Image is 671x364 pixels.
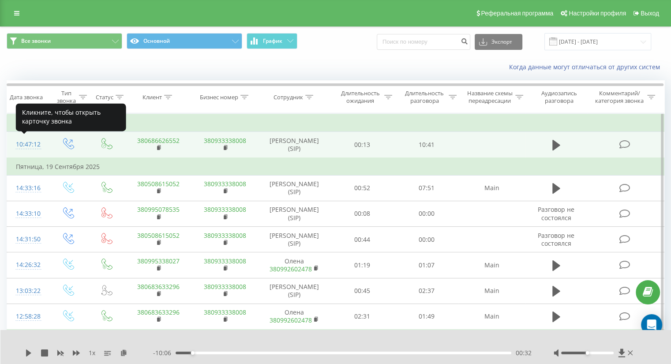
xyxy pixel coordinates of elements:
div: Тип звонка [56,90,76,105]
span: Выход [641,10,659,17]
input: Поиск по номеру [377,34,470,50]
a: Когда данные могут отличаться от других систем [509,63,664,71]
span: График [263,38,282,44]
button: Экспорт [475,34,522,50]
span: - 10:06 [153,349,176,357]
span: Разговор не состоялся [538,205,574,221]
td: 01:49 [394,304,458,330]
div: 13:03:22 [16,282,39,300]
button: Основной [127,33,242,49]
span: Все звонки [21,38,51,45]
div: Аудиозапись разговора [533,90,585,105]
div: Название схемы переадресации [467,90,513,105]
a: 380686626552 [137,136,180,145]
a: 380933338008 [204,308,246,316]
td: [PERSON_NAME] (SIP) [259,175,330,201]
td: Олена [259,252,330,278]
div: 12:58:28 [16,308,39,325]
td: 00:44 [330,227,394,252]
td: 01:19 [330,252,394,278]
div: Сотрудник [274,94,303,101]
td: 07:51 [394,175,458,201]
div: Кликните, чтобы открыть карточку звонка [16,103,126,131]
div: Клиент [142,94,162,101]
a: 380992602478 [270,316,312,324]
td: 00:00 [394,227,458,252]
a: 380933338008 [204,205,246,214]
div: Open Intercom Messenger [641,314,662,335]
a: 380933338008 [204,136,246,145]
td: 00:08 [330,201,394,226]
td: [PERSON_NAME] (SIP) [259,132,330,158]
td: 00:13 [330,132,394,158]
span: 00:32 [516,349,532,357]
div: Бизнес номер [200,94,238,101]
div: Длительность разговора [402,90,446,105]
td: 10:41 [394,132,458,158]
td: Олена [259,304,330,330]
span: Реферальная программа [481,10,553,17]
div: Статус [96,94,113,101]
div: Комментарий/категория звонка [593,90,645,105]
td: Main [458,304,525,330]
div: 14:26:32 [16,256,39,274]
div: Длительность ожидания [338,90,382,105]
a: 380933338008 [204,257,246,265]
td: 02:37 [394,278,458,304]
a: 380508615052 [137,231,180,240]
a: 380508615052 [137,180,180,188]
td: Пятница, 19 Сентября 2025 [7,158,664,176]
td: Четверг, 18 Сентября 2025 [7,330,664,347]
td: [PERSON_NAME] (SIP) [259,201,330,226]
div: Дата звонка [10,94,43,101]
td: 00:52 [330,175,394,201]
td: Main [458,252,525,278]
a: 380992602478 [270,265,312,273]
td: [PERSON_NAME] (SIP) [259,227,330,252]
a: 380933338008 [204,231,246,240]
button: Все звонки [7,33,122,49]
span: 1 x [89,349,95,357]
td: Main [458,175,525,201]
td: 00:00 [394,201,458,226]
td: Сегодня [7,114,664,132]
div: 10:47:12 [16,136,39,153]
span: Разговор не состоялся [538,231,574,248]
div: Accessibility label [585,351,589,355]
div: 14:33:10 [16,205,39,222]
div: 14:33:16 [16,180,39,197]
td: [PERSON_NAME] (SIP) [259,278,330,304]
div: Accessibility label [191,351,195,355]
div: 14:31:50 [16,231,39,248]
td: 01:07 [394,252,458,278]
a: 380683633296 [137,308,180,316]
a: 380683633296 [137,282,180,291]
td: 00:45 [330,278,394,304]
a: 380933338008 [204,282,246,291]
a: 380933338008 [204,180,246,188]
a: 380995338027 [137,257,180,265]
button: График [247,33,297,49]
td: Main [458,278,525,304]
td: 02:31 [330,304,394,330]
span: Настройки профиля [569,10,626,17]
a: 380995078535 [137,205,180,214]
